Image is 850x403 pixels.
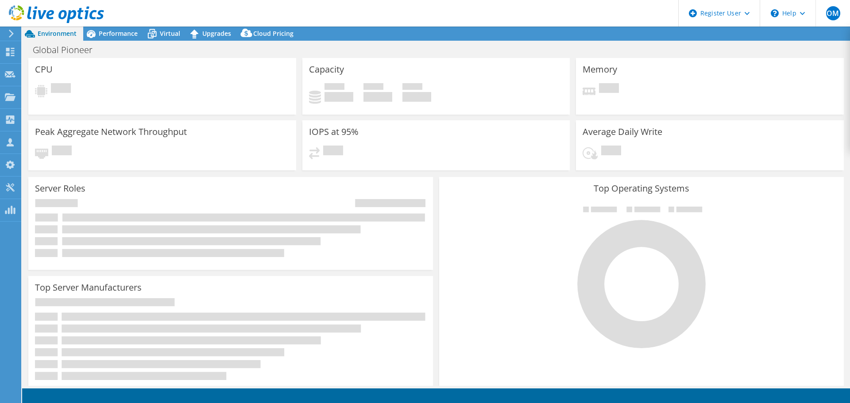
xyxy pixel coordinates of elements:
span: Pending [323,146,343,157]
h4: 0 GiB [363,92,392,102]
svg: \n [771,9,779,17]
span: Cloud Pricing [253,29,294,38]
span: Pending [52,146,72,157]
span: Pending [51,83,71,95]
h1: Global Pioneer [29,45,106,55]
h4: 0 GiB [325,92,353,102]
h3: Top Operating Systems [446,184,837,193]
span: Pending [599,83,619,95]
h3: Top Server Manufacturers [35,283,142,292]
h3: Average Daily Write [583,127,662,137]
span: Upgrades [202,29,231,38]
h3: Capacity [309,65,344,74]
span: Free [363,83,383,92]
span: Virtual [160,29,180,38]
span: OM [826,6,840,20]
h3: Memory [583,65,617,74]
h3: CPU [35,65,53,74]
h3: IOPS at 95% [309,127,359,137]
span: Pending [601,146,621,157]
span: Environment [38,29,77,38]
span: Total [402,83,422,92]
h3: Server Roles [35,184,85,193]
h3: Peak Aggregate Network Throughput [35,127,187,137]
h4: 0 GiB [402,92,431,102]
span: Used [325,83,344,92]
span: Performance [99,29,138,38]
